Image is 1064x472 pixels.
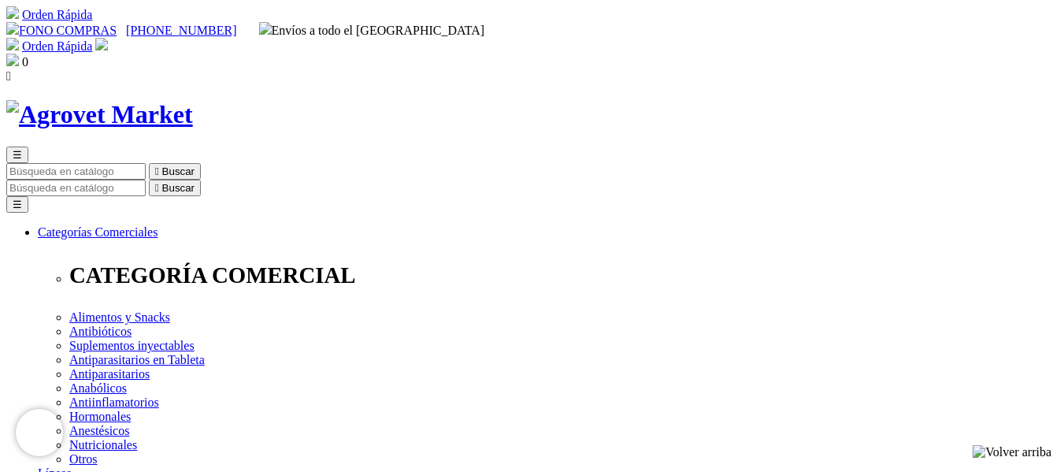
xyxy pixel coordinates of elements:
a: Suplementos inyectables [69,339,195,352]
img: shopping-cart.svg [6,38,19,50]
input: Buscar [6,163,146,180]
a: [PHONE_NUMBER] [126,24,236,37]
img: delivery-truck.svg [259,22,272,35]
a: Antiparasitarios [69,367,150,381]
img: shopping-bag.svg [6,54,19,66]
i:  [155,165,159,177]
a: Hormonales [69,410,131,423]
i:  [155,182,159,194]
i:  [6,69,11,83]
a: Antiinflamatorios [69,396,159,409]
button: ☰ [6,147,28,163]
input: Buscar [6,180,146,196]
p: CATEGORÍA COMERCIAL [69,262,1058,288]
button: ☰ [6,196,28,213]
img: shopping-cart.svg [6,6,19,19]
a: Orden Rápida [22,8,92,21]
a: Antiparasitarios en Tableta [69,353,205,366]
button:  Buscar [149,180,201,196]
span: ☰ [13,149,22,161]
a: Nutricionales [69,438,137,452]
a: Anabólicos [69,381,127,395]
button:  Buscar [149,163,201,180]
a: Orden Rápida [22,39,92,53]
span: 0 [22,55,28,69]
a: Otros [69,452,98,466]
a: Anestésicos [69,424,129,437]
a: Acceda a su cuenta de cliente [95,39,108,53]
span: Envíos a todo el [GEOGRAPHIC_DATA] [259,24,485,37]
span: Buscar [162,165,195,177]
img: user.svg [95,38,108,50]
span: Buscar [162,182,195,194]
a: Categorías Comerciales [38,225,158,239]
img: phone.svg [6,22,19,35]
a: Alimentos y Snacks [69,310,170,324]
iframe: Brevo live chat [16,409,63,456]
img: Volver arriba [973,445,1051,459]
img: Agrovet Market [6,100,193,129]
a: Antibióticos [69,325,132,338]
a: FONO COMPRAS [6,24,117,37]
